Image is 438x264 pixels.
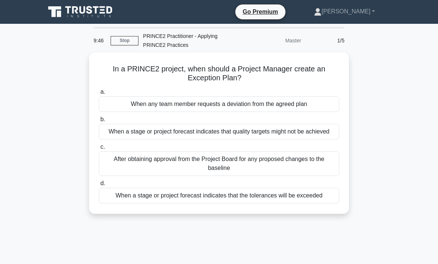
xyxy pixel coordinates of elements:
a: Stop [111,36,138,45]
div: 9:46 [89,33,111,48]
div: Master [241,33,305,48]
div: 1/5 [305,33,349,48]
span: b. [100,116,105,122]
span: c. [100,144,105,150]
div: When any team member requests a deviation from the agreed plan [99,96,339,112]
a: [PERSON_NAME] [296,4,393,19]
h5: In a PRINCE2 project, when should a Project Manager create an Exception Plan? [98,64,340,83]
span: a. [100,88,105,95]
div: When a stage or project forecast indicates that quality targets might not be achieved [99,124,339,139]
div: After obtaining approval from the Project Board for any proposed changes to the baseline [99,151,339,176]
a: Go Premium [238,7,282,16]
div: When a stage or project forecast indicates that the tolerances will be exceeded [99,188,339,203]
div: PRINCE2 Practitioner - Applying PRINCE2 Practices [138,29,241,52]
span: d. [100,180,105,186]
